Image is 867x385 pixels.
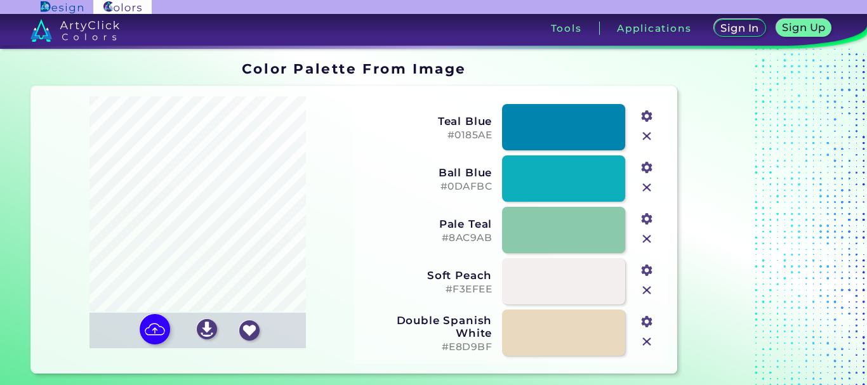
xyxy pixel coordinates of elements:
h3: Pale Teal [362,218,492,230]
h3: Ball Blue [362,166,492,179]
h5: #0185AE [362,129,492,141]
a: Sign In [717,20,764,36]
img: logo_artyclick_colors_white.svg [30,19,120,42]
img: icon_close.svg [639,282,655,299]
img: icon_close.svg [639,231,655,247]
img: icon_close.svg [639,179,655,196]
img: icon_close.svg [639,334,655,350]
h3: Teal Blue [362,115,492,127]
img: icon picture [140,314,170,344]
img: ArtyClick Design logo [41,1,83,13]
h3: Soft Peach [362,269,492,282]
img: icon_favourite_white.svg [239,320,260,341]
h3: Double Spanish White [362,314,492,339]
img: icon_close.svg [639,128,655,145]
h5: Sign In [722,23,757,33]
h5: Sign Up [784,23,824,32]
h3: Tools [551,23,582,33]
h5: #E8D9BF [362,341,492,353]
h5: #F3EFEE [362,284,492,296]
a: Sign Up [779,20,829,36]
h5: #8AC9AB [362,232,492,244]
h1: Color Palette From Image [242,59,467,78]
h3: Applications [617,23,691,33]
h5: #0DAFBC [362,181,492,193]
img: icon_download_white.svg [197,319,217,339]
